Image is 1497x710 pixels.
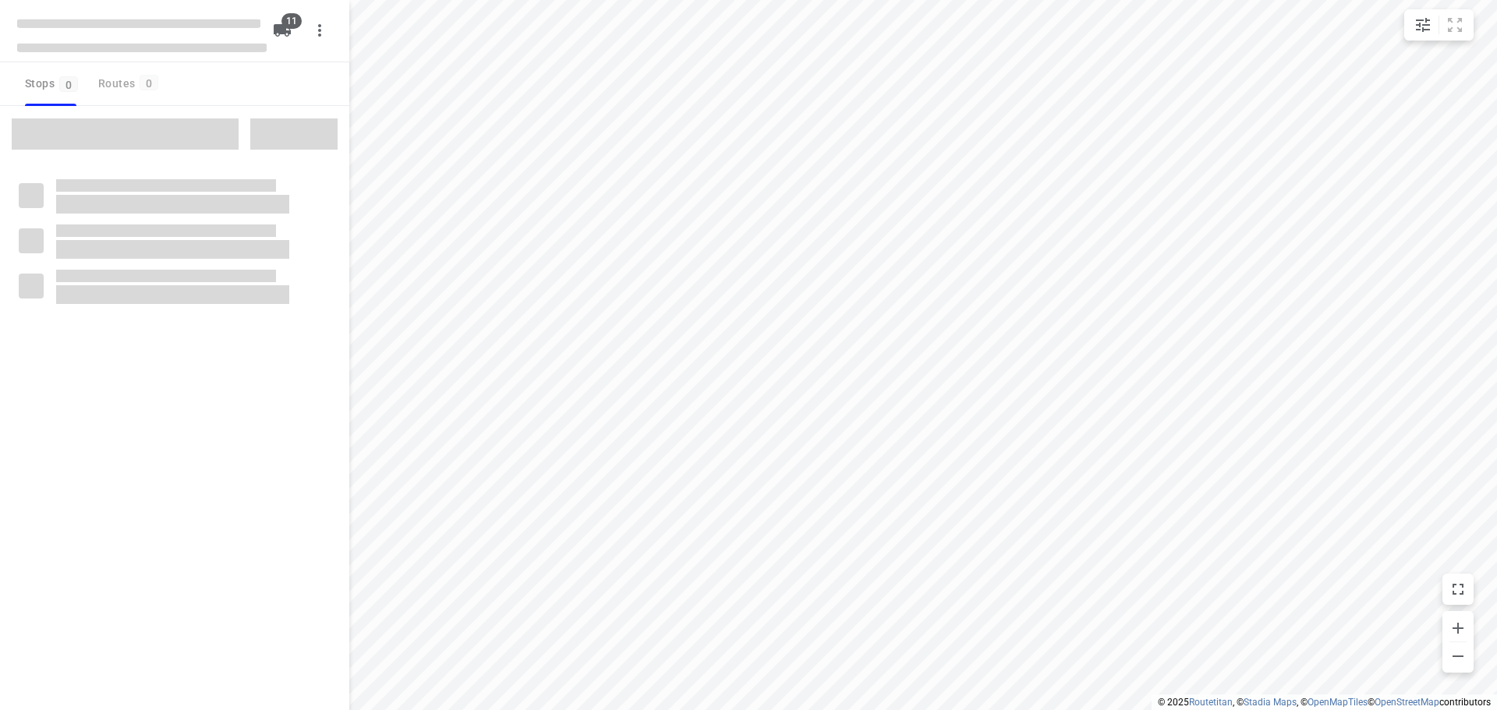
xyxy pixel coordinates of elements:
[1189,697,1233,708] a: Routetitan
[1375,697,1439,708] a: OpenStreetMap
[1244,697,1297,708] a: Stadia Maps
[1308,697,1368,708] a: OpenMapTiles
[1158,697,1491,708] li: © 2025 , © , © © contributors
[1404,9,1474,41] div: small contained button group
[1407,9,1439,41] button: Map settings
